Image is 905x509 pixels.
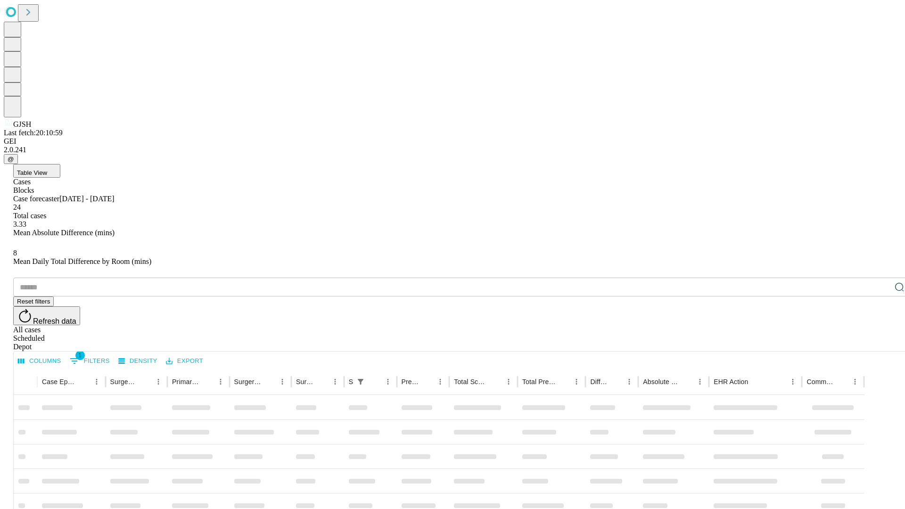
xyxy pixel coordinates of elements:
div: Comments [806,378,834,386]
span: 1 [75,351,85,360]
button: Menu [623,375,636,388]
button: Menu [381,375,395,388]
button: Menu [90,375,103,388]
button: Sort [201,375,214,388]
button: Menu [693,375,707,388]
button: Menu [214,375,227,388]
button: Sort [609,375,623,388]
button: Sort [835,375,848,388]
span: @ [8,156,14,163]
div: Scheduled In Room Duration [349,378,353,386]
span: 3.33 [13,220,26,228]
button: Sort [315,375,329,388]
div: Case Epic Id [42,378,76,386]
span: Case forecaster [13,195,59,203]
button: Sort [368,375,381,388]
div: Surgery Date [296,378,314,386]
span: Mean Daily Total Difference by Room (mins) [13,257,151,265]
button: Sort [77,375,90,388]
button: Sort [139,375,152,388]
button: Menu [329,375,342,388]
button: Menu [786,375,799,388]
div: Predicted In Room Duration [402,378,420,386]
button: Sort [557,375,570,388]
button: Menu [152,375,165,388]
button: Menu [276,375,289,388]
span: Table View [17,169,47,176]
button: Sort [489,375,502,388]
button: Menu [502,375,515,388]
div: Surgeon Name [110,378,138,386]
span: 24 [13,203,21,211]
div: Total Scheduled Duration [454,378,488,386]
button: Density [116,354,160,369]
button: Table View [13,164,60,178]
div: Primary Service [172,378,199,386]
div: Surgery Name [234,378,262,386]
div: Difference [590,378,609,386]
div: EHR Action [714,378,748,386]
button: Menu [848,375,862,388]
div: Absolute Difference [643,378,679,386]
button: Menu [434,375,447,388]
span: Mean Absolute Difference (mins) [13,229,115,237]
span: Reset filters [17,298,50,305]
div: 1 active filter [354,375,367,388]
span: 8 [13,249,17,257]
button: Sort [680,375,693,388]
span: [DATE] - [DATE] [59,195,114,203]
button: Show filters [67,353,112,369]
button: Show filters [354,375,367,388]
button: Menu [570,375,583,388]
button: @ [4,154,18,164]
span: Total cases [13,212,46,220]
button: Sort [420,375,434,388]
button: Export [164,354,206,369]
button: Sort [749,375,762,388]
button: Sort [263,375,276,388]
button: Reset filters [13,296,54,306]
span: Refresh data [33,317,76,325]
button: Refresh data [13,306,80,325]
span: Last fetch: 20:10:59 [4,129,63,137]
div: GEI [4,137,901,146]
div: 2.0.241 [4,146,901,154]
div: Total Predicted Duration [522,378,556,386]
span: GJSH [13,120,31,128]
button: Select columns [16,354,64,369]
